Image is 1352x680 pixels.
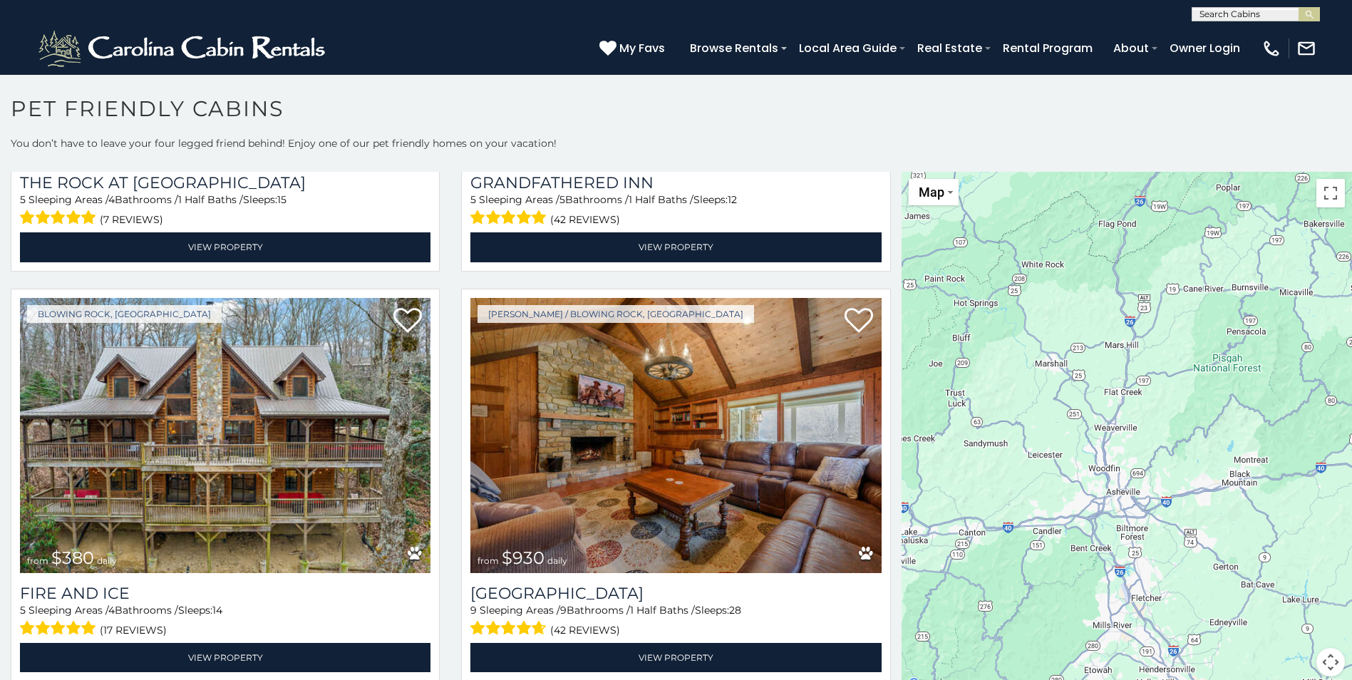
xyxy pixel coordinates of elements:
img: White-1-2.png [36,27,331,70]
span: 9 [560,604,567,617]
span: 1 Half Baths / [630,604,695,617]
span: 5 [559,193,565,206]
span: 15 [277,193,287,206]
a: View Property [20,643,430,672]
span: 9 [470,604,477,617]
span: My Favs [619,39,665,57]
a: Real Estate [910,36,989,61]
span: 5 [470,193,476,206]
div: Sleeping Areas / Bathrooms / Sleeps: [20,603,430,639]
span: from [478,555,499,566]
span: 4 [108,604,115,617]
span: 12 [728,193,737,206]
a: Fire And Ice from $380 daily [20,298,430,573]
button: Map camera controls [1316,648,1345,676]
a: Add to favorites [845,306,873,336]
a: Local Area Guide [792,36,904,61]
div: Sleeping Areas / Bathrooms / Sleeps: [20,192,430,229]
a: Fire And Ice [20,584,430,603]
a: About [1106,36,1156,61]
a: [PERSON_NAME] / Blowing Rock, [GEOGRAPHIC_DATA] [478,305,754,323]
span: 28 [729,604,741,617]
a: View Property [20,232,430,262]
a: The Rock at [GEOGRAPHIC_DATA] [20,173,430,192]
span: (42 reviews) [550,621,620,639]
img: phone-regular-white.png [1261,38,1281,58]
span: 1 Half Baths / [178,193,243,206]
a: View Property [470,232,881,262]
button: Toggle fullscreen view [1316,179,1345,207]
img: Fire And Ice [20,298,430,573]
span: 4 [108,193,115,206]
button: Change map style [909,179,959,205]
span: $380 [51,547,94,568]
div: Sleeping Areas / Bathrooms / Sleeps: [470,192,881,229]
a: Add to favorites [393,306,422,336]
a: My Favs [599,39,669,58]
span: (42 reviews) [550,210,620,229]
span: from [27,555,48,566]
span: (7 reviews) [100,210,163,229]
h3: Appalachian Mountain Lodge [470,584,881,603]
span: (17 reviews) [100,621,167,639]
span: 1 Half Baths / [629,193,693,206]
span: 5 [20,193,26,206]
span: Map [919,185,944,200]
a: Owner Login [1162,36,1247,61]
span: $930 [502,547,545,568]
span: daily [547,555,567,566]
span: 14 [212,604,222,617]
a: View Property [470,643,881,672]
span: daily [97,555,117,566]
a: Rental Program [996,36,1100,61]
img: Appalachian Mountain Lodge [470,298,881,573]
img: mail-regular-white.png [1296,38,1316,58]
a: Appalachian Mountain Lodge from $930 daily [470,298,881,573]
a: Blowing Rock, [GEOGRAPHIC_DATA] [27,305,222,323]
a: Grandfathered Inn [470,173,881,192]
span: 5 [20,604,26,617]
div: Sleeping Areas / Bathrooms / Sleeps: [470,603,881,639]
a: [GEOGRAPHIC_DATA] [470,584,881,603]
a: Browse Rentals [683,36,785,61]
h3: The Rock at Eagles Nest [20,173,430,192]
